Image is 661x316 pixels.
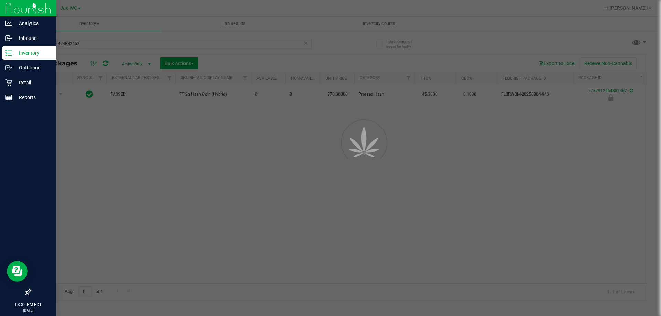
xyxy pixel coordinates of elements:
p: Analytics [12,19,53,28]
inline-svg: Inventory [5,50,12,56]
p: 03:32 PM EDT [3,302,53,308]
p: Inventory [12,49,53,57]
p: Inbound [12,34,53,42]
iframe: Resource center [7,261,28,282]
inline-svg: Inbound [5,35,12,42]
p: [DATE] [3,308,53,313]
inline-svg: Outbound [5,64,12,71]
inline-svg: Analytics [5,20,12,27]
p: Reports [12,93,53,101]
p: Outbound [12,64,53,72]
inline-svg: Retail [5,79,12,86]
p: Retail [12,78,53,87]
inline-svg: Reports [5,94,12,101]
